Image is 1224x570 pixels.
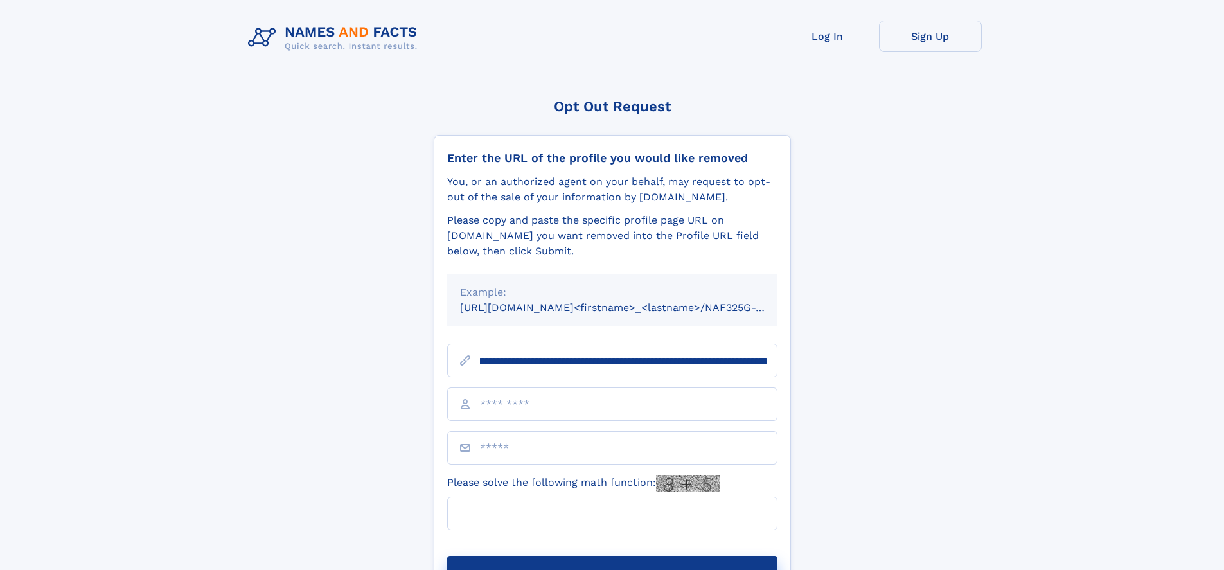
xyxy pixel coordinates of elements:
[776,21,879,52] a: Log In
[447,475,720,492] label: Please solve the following math function:
[243,21,428,55] img: Logo Names and Facts
[460,301,802,314] small: [URL][DOMAIN_NAME]<firstname>_<lastname>/NAF325G-xxxxxxxx
[447,213,777,259] div: Please copy and paste the specific profile page URL on [DOMAIN_NAME] you want removed into the Pr...
[434,98,791,114] div: Opt Out Request
[879,21,982,52] a: Sign Up
[460,285,765,300] div: Example:
[447,151,777,165] div: Enter the URL of the profile you would like removed
[447,174,777,205] div: You, or an authorized agent on your behalf, may request to opt-out of the sale of your informatio...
